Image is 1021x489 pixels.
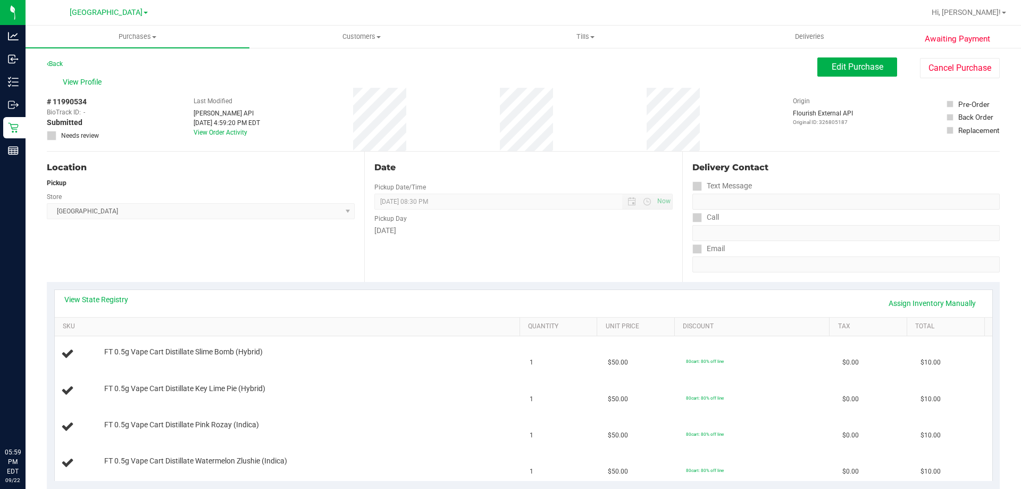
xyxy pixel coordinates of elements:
[194,96,232,106] label: Last Modified
[608,394,628,404] span: $50.00
[104,456,287,466] span: FT 0.5g Vape Cart Distillate Watermelon Zlushie (Indica)
[817,57,897,77] button: Edit Purchase
[47,192,62,202] label: Store
[26,26,249,48] a: Purchases
[686,468,724,473] span: 80cart: 80% off line
[374,183,426,192] label: Pickup Date/Time
[920,358,941,368] span: $10.00
[374,225,672,236] div: [DATE]
[606,322,671,331] a: Unit Price
[920,430,941,441] span: $10.00
[61,131,99,140] span: Needs review
[793,109,853,126] div: Flourish External API
[686,359,724,364] span: 80cart: 80% off line
[250,32,473,42] span: Customers
[608,358,628,368] span: $50.00
[11,404,43,436] iframe: Resource center
[530,358,533,368] span: 1
[374,214,407,223] label: Pickup Day
[683,322,825,331] a: Discount
[26,32,249,42] span: Purchases
[47,161,355,174] div: Location
[63,322,515,331] a: SKU
[104,347,263,357] span: FT 0.5g Vape Cart Distillate Slime Bomb (Hybrid)
[8,54,19,64] inline-svg: Inbound
[530,430,533,441] span: 1
[83,107,85,117] span: -
[530,394,533,404] span: 1
[104,420,259,430] span: FT 0.5g Vape Cart Distillate Pink Rozay (Indica)
[781,32,839,42] span: Deliveries
[793,96,810,106] label: Origin
[47,107,81,117] span: BioTrack ID:
[793,118,853,126] p: Original ID: 326805187
[932,8,1001,16] span: Hi, [PERSON_NAME]!
[958,99,990,110] div: Pre-Order
[374,161,672,174] div: Date
[5,447,21,476] p: 05:59 PM EDT
[63,77,105,88] span: View Profile
[47,179,66,187] strong: Pickup
[528,322,593,331] a: Quantity
[698,26,922,48] a: Deliveries
[473,26,697,48] a: Tills
[474,32,697,42] span: Tills
[8,31,19,42] inline-svg: Analytics
[5,476,21,484] p: 09/22
[530,467,533,477] span: 1
[692,178,752,194] label: Text Message
[47,60,63,68] a: Back
[608,467,628,477] span: $50.00
[882,294,983,312] a: Assign Inventory Manually
[915,322,980,331] a: Total
[842,467,859,477] span: $0.00
[842,394,859,404] span: $0.00
[8,77,19,87] inline-svg: Inventory
[692,161,1000,174] div: Delivery Contact
[842,430,859,441] span: $0.00
[249,26,473,48] a: Customers
[958,112,993,122] div: Back Order
[920,58,1000,78] button: Cancel Purchase
[920,467,941,477] span: $10.00
[8,100,19,110] inline-svg: Outbound
[8,145,19,156] inline-svg: Reports
[47,96,87,107] span: # 11990534
[920,394,941,404] span: $10.00
[686,395,724,401] span: 80cart: 80% off line
[692,225,1000,241] input: Format: (999) 999-9999
[104,384,265,394] span: FT 0.5g Vape Cart Distillate Key Lime Pie (Hybrid)
[692,241,725,256] label: Email
[194,118,260,128] div: [DATE] 4:59:20 PM EDT
[194,129,247,136] a: View Order Activity
[925,33,990,45] span: Awaiting Payment
[8,122,19,133] inline-svg: Retail
[958,125,999,136] div: Replacement
[842,358,859,368] span: $0.00
[47,117,82,128] span: Submitted
[64,294,128,305] a: View State Registry
[686,432,724,437] span: 80cart: 80% off line
[692,210,719,225] label: Call
[194,109,260,118] div: [PERSON_NAME] API
[70,8,143,17] span: [GEOGRAPHIC_DATA]
[692,194,1000,210] input: Format: (999) 999-9999
[608,430,628,441] span: $50.00
[838,322,903,331] a: Tax
[832,62,883,72] span: Edit Purchase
